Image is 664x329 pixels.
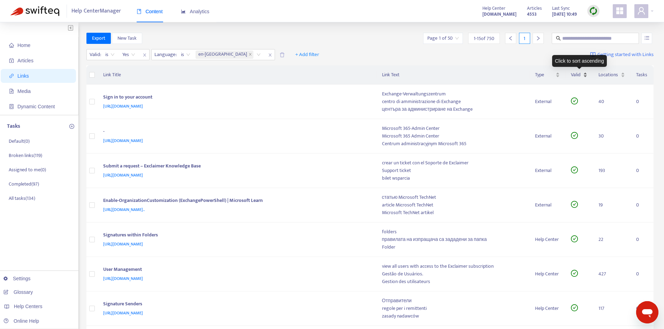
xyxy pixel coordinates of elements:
div: Help Center [535,270,560,278]
div: bilet wsparcia [382,174,524,182]
span: check-circle [571,270,578,277]
span: Yes [122,49,135,60]
div: crear un ticket con el Soporte de Exclaimer [382,159,524,167]
span: close [249,53,252,57]
span: Valid : [87,49,102,60]
div: view all users with access to the Exclaimer subscription [382,263,524,270]
strong: 4553 [527,10,537,18]
span: Articles [527,5,542,12]
span: [URL][DOMAIN_NAME] [103,310,143,316]
p: Assigned to me ( 0 ) [9,166,46,173]
div: Microsoft TechNet artikel [382,209,524,217]
div: folders [382,228,524,236]
span: left [508,36,513,41]
span: right [536,36,541,41]
div: Click to sort ascending [552,55,607,67]
img: Swifteq [10,6,59,16]
span: Help Center Manager [71,5,121,18]
div: Help Center [535,236,560,243]
a: Online Help [3,318,39,324]
div: 1 [519,33,530,44]
span: New Task [117,34,137,42]
th: Link Title [98,65,376,85]
span: check-circle [571,235,578,242]
div: External [535,201,560,209]
td: 0 [631,257,654,291]
span: en-[GEOGRAPHIC_DATA] [198,50,247,59]
span: 1 - 15 of 750 [474,35,494,42]
span: [URL][DOMAIN_NAME] [103,172,143,179]
span: Language : [152,49,178,60]
span: Locations [598,71,619,79]
div: правилата на изпращача са зададени за папка [382,236,524,243]
span: Dynamic Content [17,104,55,109]
td: 193 [593,154,631,188]
div: Support ticket [382,167,524,174]
span: Valid [571,71,582,79]
td: 22 [593,222,631,257]
img: image-link [590,52,596,57]
a: Settings [3,276,31,281]
div: Sign in to your account [103,93,368,102]
span: check-circle [571,97,578,104]
div: External [535,167,560,174]
span: is [105,49,115,60]
span: unordered-list [644,36,649,40]
span: close [140,51,149,59]
strong: [DATE] 10:49 [552,10,577,18]
div: Microsoft 365-Admin Center [382,125,524,132]
span: Export [92,34,105,42]
div: Help Center [535,305,560,312]
span: [URL][DOMAIN_NAME] [103,241,143,248]
div: zasady nadawców [382,312,524,320]
span: Type [535,71,555,79]
div: Gestão de Usuários. [382,270,524,278]
span: check-circle [571,201,578,208]
div: Signature Senders [103,300,368,309]
p: Broken links ( 119 ) [9,152,42,159]
td: 40 [593,85,631,119]
span: [URL][DOMAIN_NAME].. [103,206,145,213]
span: Help Center [482,5,505,12]
th: Type [529,65,566,85]
div: центъра за администриране на Exchange [382,105,524,113]
td: 30 [593,119,631,154]
td: 117 [593,291,631,326]
span: [URL][DOMAIN_NAME] [103,275,143,282]
a: [DOMAIN_NAME] [482,10,517,18]
span: + Add filter [295,50,319,59]
div: Отправители [382,297,524,305]
span: account-book [9,58,14,63]
button: Export [86,33,111,44]
div: Folder [382,243,524,251]
div: Submit a request – Exclaimer Knowledge Base [103,162,368,171]
td: 0 [631,291,654,326]
th: Tasks [631,65,654,85]
td: 19 [593,188,631,222]
div: Enable-OrganizationCustomization (ExchangePowerShell) | Microsoft Learn [103,197,368,206]
td: 0 [631,119,654,154]
a: Getting started with Links [590,49,654,60]
div: Microsoft 365 Admin Center [382,132,524,140]
span: check-circle [571,166,578,173]
th: Link Text [376,65,529,85]
div: regole per i remittenti [382,305,524,312]
p: All tasks ( 134 ) [9,195,35,202]
span: check-circle [571,132,578,139]
div: Exchange-Verwaltungszentrum [382,90,524,98]
span: Help Centers [14,304,43,309]
span: Home [17,42,30,48]
div: Gestion des utilisateurs [382,278,524,285]
td: 0 [631,222,654,257]
p: Default ( 0 ) [9,138,30,145]
span: Media [17,88,31,94]
span: [URL][DOMAIN_NAME] [103,103,143,110]
div: centro di amministrazione di Exchange [382,98,524,105]
div: статью Microsoft TechNet [382,194,524,201]
span: book [137,9,142,14]
div: User Management [103,266,368,275]
span: link [9,73,14,78]
span: appstore [616,7,624,15]
span: Content [137,9,163,14]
